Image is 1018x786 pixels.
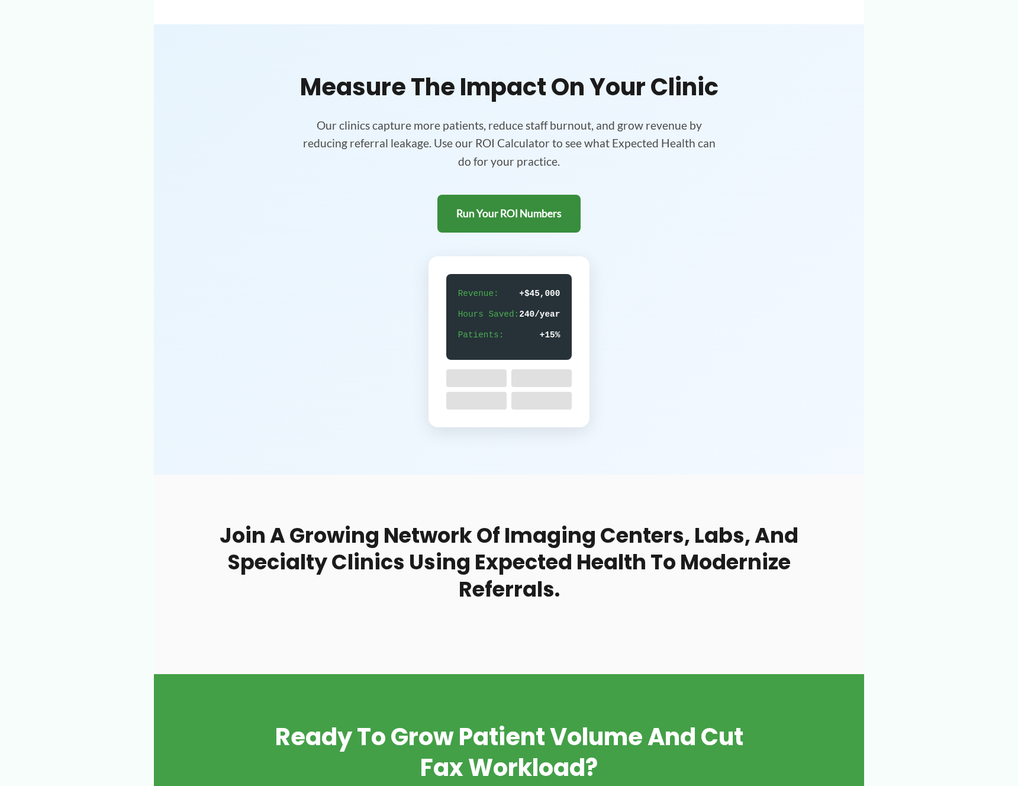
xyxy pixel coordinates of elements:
[458,286,560,302] div: Revenue:
[519,307,560,323] span: 240/year
[302,117,716,171] p: Our clinics capture more patients, reduce staff burnout, and grow revenue by reducing referral le...
[272,721,746,783] h2: Ready to grow patient volume and cut fax workload?
[458,327,560,343] div: Patients:
[213,72,805,102] h2: Measure the impact on your clinic
[458,307,560,323] div: Hours Saved:
[519,286,560,302] span: +$45,000
[540,327,560,343] span: +15%
[213,522,805,603] h2: Join a growing network of imaging centers, labs, and specialty clinics using Expected Health to m...
[437,195,581,233] a: Run Your ROI Numbers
